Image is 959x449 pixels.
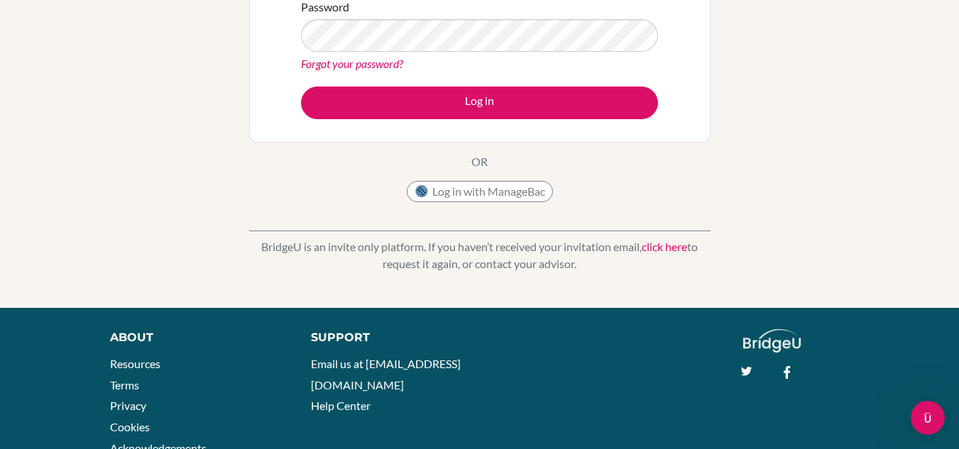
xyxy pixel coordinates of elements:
[110,329,279,346] div: About
[407,181,553,202] button: Log in with ManageBac
[642,240,687,253] a: click here
[471,153,488,170] p: OR
[743,329,801,353] img: logo_white@2x-f4f0deed5e89b7ecb1c2cc34c3e3d731f90f0f143d5ea2071677605dd97b5244.png
[311,357,461,392] a: Email us at [EMAIL_ADDRESS][DOMAIN_NAME]
[110,378,139,392] a: Terms
[311,399,371,412] a: Help Center
[301,57,403,70] a: Forgot your password?
[911,401,945,435] iframe: Intercom live chat
[301,87,658,119] button: Log in
[249,238,711,272] p: BridgeU is an invite only platform. If you haven’t received your invitation email, to request it ...
[110,420,150,433] a: Cookies
[311,329,466,346] div: Support
[110,399,146,412] a: Privacy
[110,357,160,370] a: Resources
